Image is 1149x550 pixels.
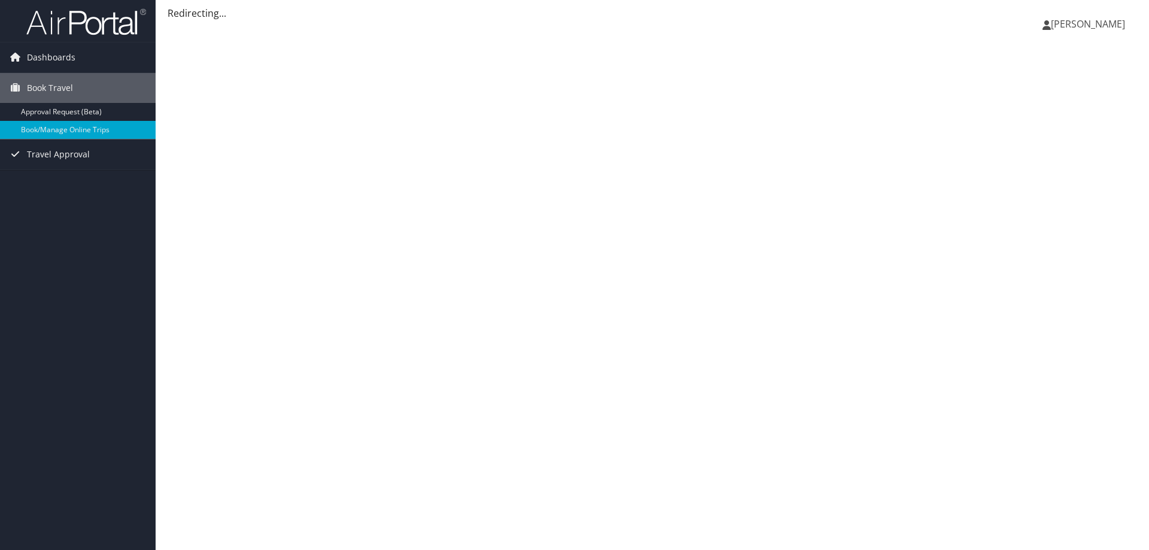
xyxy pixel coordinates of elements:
[168,6,1137,20] div: Redirecting...
[27,42,75,72] span: Dashboards
[1051,17,1125,31] span: [PERSON_NAME]
[1042,6,1137,42] a: [PERSON_NAME]
[27,73,73,103] span: Book Travel
[27,139,90,169] span: Travel Approval
[26,8,146,36] img: airportal-logo.png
